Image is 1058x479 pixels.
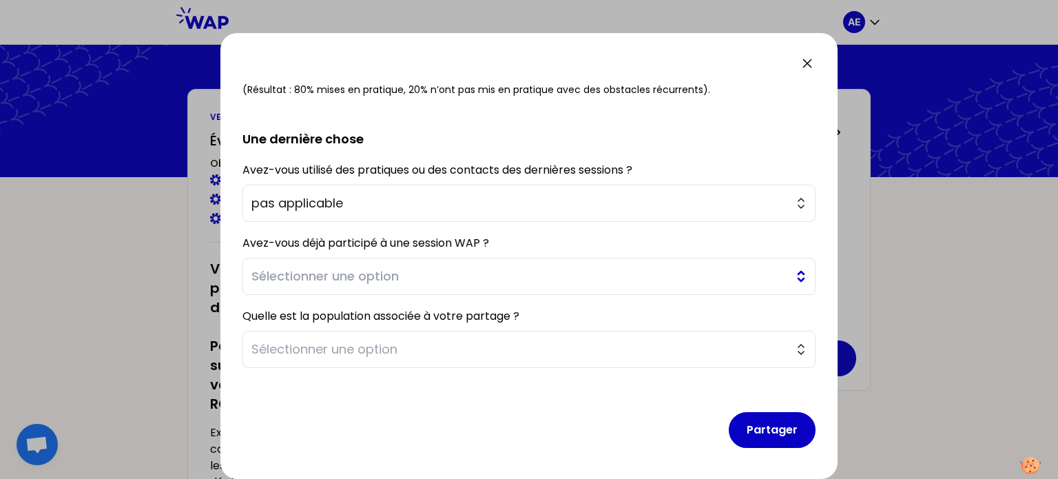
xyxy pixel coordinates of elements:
[242,162,632,178] label: Avez-vous utilisé des pratiques ou des contacts des dernières sessions ?
[242,185,816,222] button: pas applicable
[242,235,489,251] label: Avez-vous déjà participé à une session WAP ?
[251,194,787,213] span: pas applicable
[729,412,816,448] button: Partager
[242,308,519,324] label: Quelle est la population associée à votre partage ?
[251,340,787,359] span: Sélectionner une option
[251,267,787,286] span: Sélectionner une option
[242,258,816,295] button: Sélectionner une option
[242,108,816,149] h2: Une dernière chose
[242,331,816,368] button: Sélectionner une option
